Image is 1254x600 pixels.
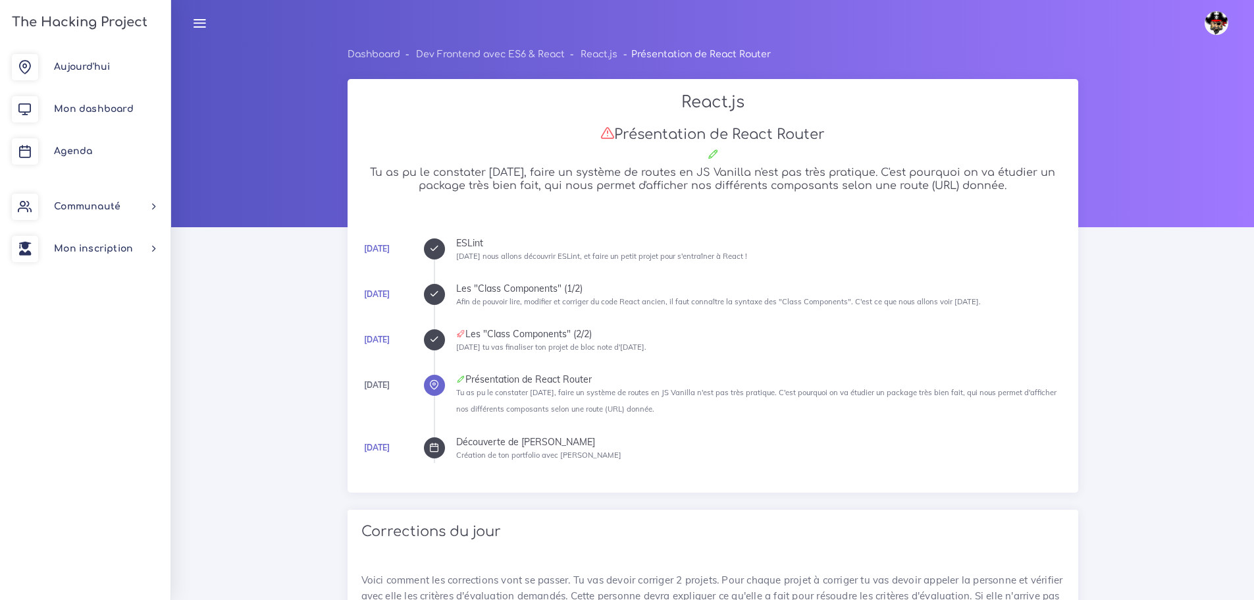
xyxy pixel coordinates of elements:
[456,329,465,339] i: Projet à rendre ce jour-là
[54,62,110,72] span: Aujourd'hui
[707,148,719,160] i: Corrections cette journée là
[456,329,1064,339] div: Les "Class Components" (2/2)
[456,388,1057,414] small: Tu as pu le constater [DATE], faire un système de routes en JS Vanilla n'est pas très pratique. C...
[456,450,621,460] small: Création de ton portfolio avec [PERSON_NAME]
[456,238,1064,248] div: ESLint
[600,126,614,140] i: Attention : nous n'avons pas encore reçu ton projet aujourd'hui. N'oublie pas de le soumettre en ...
[456,342,646,352] small: [DATE] tu vas finaliser ton projet de bloc note d'[DATE].
[456,375,1064,384] div: Présentation de React Router
[364,244,390,254] a: [DATE]
[581,49,617,59] a: React.js
[456,252,747,261] small: [DATE] nous allons découvrir ESLint, et faire un petit projet pour s'entraîner à React !
[1205,11,1228,35] img: avatar
[364,443,390,452] a: [DATE]
[364,335,390,344] a: [DATE]
[456,284,1064,293] div: Les "Class Components" (1/2)
[54,104,134,114] span: Mon dashboard
[8,15,147,30] h3: The Hacking Project
[364,378,390,393] div: [DATE]
[617,46,770,63] li: Présentation de React Router
[361,93,1064,112] h2: React.js
[456,297,981,306] small: Afin de pouvoir lire, modifier et corriger du code React ancien, il faut connaître la syntaxe des...
[54,146,92,156] span: Agenda
[361,126,1064,143] h3: Présentation de React Router
[361,167,1064,192] h5: Tu as pu le constater [DATE], faire un système de routes en JS Vanilla n'est pas très pratique. C...
[361,524,1064,540] h3: Corrections du jour
[456,437,1064,447] div: Découverte de [PERSON_NAME]
[364,289,390,299] a: [DATE]
[416,49,565,59] a: Dev Frontend avec ES6 & React
[456,375,465,384] i: Corrections cette journée là
[54,202,120,211] span: Communauté
[348,49,400,59] a: Dashboard
[54,244,133,254] span: Mon inscription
